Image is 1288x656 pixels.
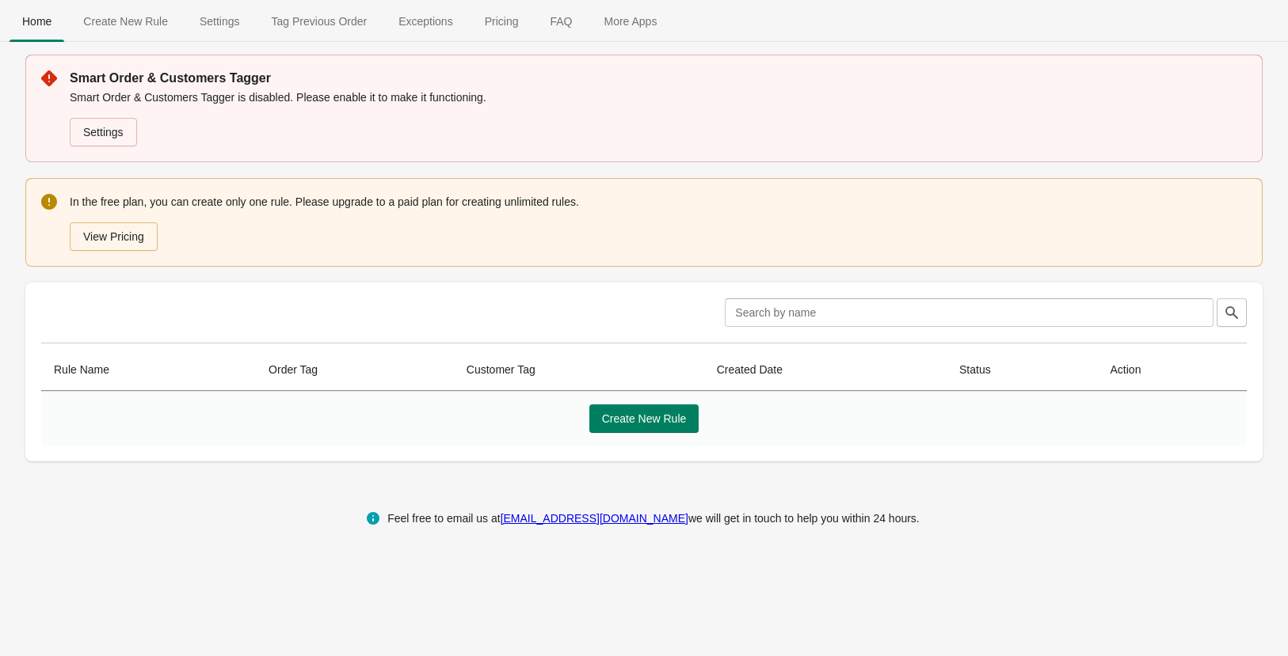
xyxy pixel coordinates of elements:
th: Action [1098,349,1247,391]
th: Created Date [704,349,947,391]
button: View Pricing [70,222,158,251]
span: Home [10,7,64,36]
button: Home [6,1,67,42]
button: Create New Rule [589,404,699,433]
a: [EMAIL_ADDRESS][DOMAIN_NAME] [501,512,688,525]
p: Smart Order & Customers Tagger is disabled. Please enable it to make it functioning. [70,89,1247,105]
button: Settings [184,1,256,42]
div: In the free plan, you can create only one rule. Please upgrade to a paid plan for creating unlimi... [70,192,1247,252]
input: Search by name [725,298,1214,327]
span: More Apps [591,7,669,36]
th: Order Tag [256,349,454,391]
span: Tag Previous Order [259,7,380,36]
th: Customer Tag [454,349,704,391]
span: Pricing [472,7,532,36]
span: Settings [187,7,253,36]
div: Feel free to email us at we will get in touch to help you within 24 hours. [387,509,920,528]
span: Create New Rule [602,412,687,425]
p: Smart Order & Customers Tagger [70,69,1247,88]
button: Create_New_Rule [67,1,184,42]
a: Settings [70,118,137,146]
span: FAQ [537,7,585,36]
span: Exceptions [386,7,465,36]
span: Create New Rule [70,7,181,36]
th: Status [947,349,1098,391]
th: Rule Name [41,349,256,391]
